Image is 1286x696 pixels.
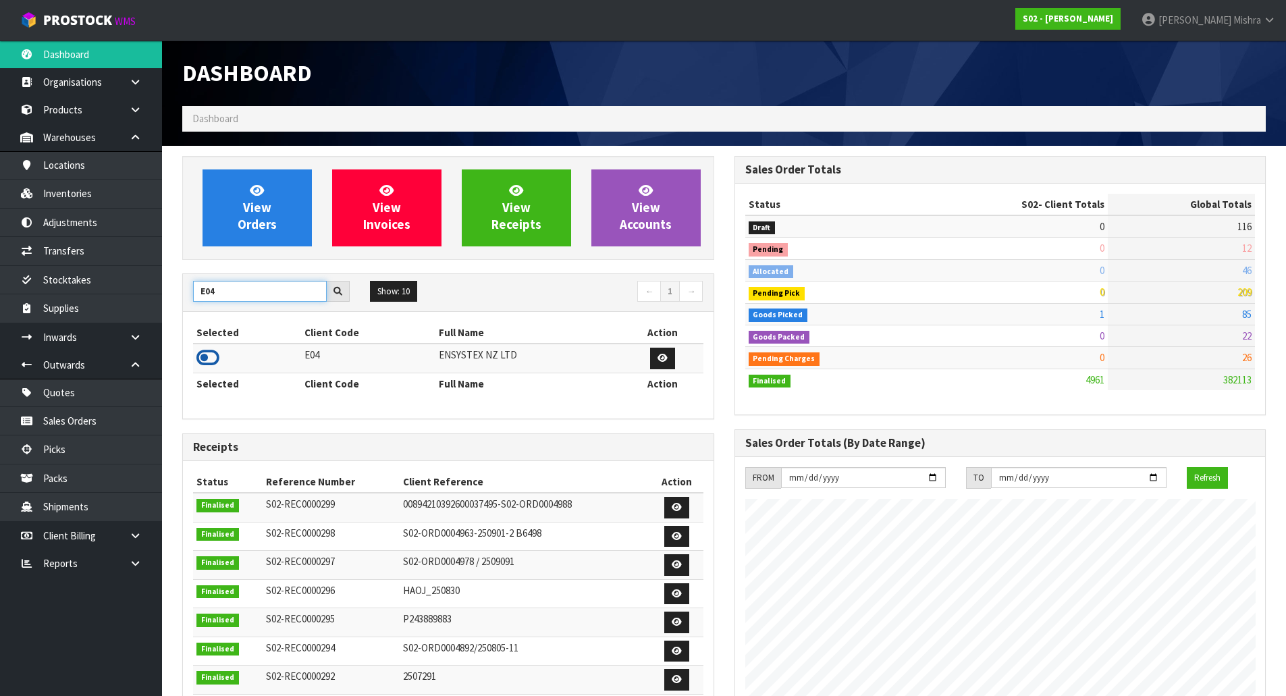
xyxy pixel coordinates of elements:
[301,373,435,394] th: Client Code
[403,641,518,654] span: S02-ORD0004892/250805-11
[1100,220,1104,233] span: 0
[115,15,136,28] small: WMS
[749,309,808,322] span: Goods Picked
[749,243,788,257] span: Pending
[196,499,239,512] span: Finalised
[403,670,436,682] span: 2507291
[745,194,914,215] th: Status
[332,169,441,246] a: ViewInvoices
[196,528,239,541] span: Finalised
[196,556,239,570] span: Finalised
[266,584,335,597] span: S02-REC0000296
[1233,14,1261,26] span: Mishra
[435,322,622,344] th: Full Name
[1086,373,1104,386] span: 4961
[1100,329,1104,342] span: 0
[749,265,794,279] span: Allocated
[196,643,239,656] span: Finalised
[266,612,335,625] span: S02-REC0000295
[966,467,991,489] div: TO
[1187,467,1228,489] button: Refresh
[1100,242,1104,255] span: 0
[660,281,680,302] a: 1
[458,281,703,304] nav: Page navigation
[403,555,514,568] span: S02-ORD0004978 / 2509091
[403,612,452,625] span: P243889883
[43,11,112,29] span: ProStock
[1015,8,1121,30] a: S02 - [PERSON_NAME]
[749,331,810,344] span: Goods Packed
[192,112,238,125] span: Dashboard
[913,194,1108,215] th: - Client Totals
[193,322,301,344] th: Selected
[1100,351,1104,364] span: 0
[1100,264,1104,277] span: 0
[363,182,410,233] span: View Invoices
[182,59,312,87] span: Dashboard
[370,281,417,302] button: Show: 10
[749,287,805,300] span: Pending Pick
[1242,351,1252,364] span: 26
[238,182,277,233] span: View Orders
[679,281,703,302] a: →
[400,471,650,493] th: Client Reference
[1108,194,1255,215] th: Global Totals
[1021,198,1038,211] span: S02
[637,281,661,302] a: ←
[1242,308,1252,321] span: 85
[193,441,703,454] h3: Receipts
[403,498,572,510] span: 00894210392600037495-S02-ORD0004988
[266,641,335,654] span: S02-REC0000294
[745,437,1256,450] h3: Sales Order Totals (By Date Range)
[745,163,1256,176] h3: Sales Order Totals
[749,352,820,366] span: Pending Charges
[196,671,239,685] span: Finalised
[1242,329,1252,342] span: 22
[435,373,622,394] th: Full Name
[301,322,435,344] th: Client Code
[403,527,541,539] span: S02-ORD0004963-250901-2 B6498
[196,614,239,627] span: Finalised
[266,555,335,568] span: S02-REC0000297
[1237,220,1252,233] span: 116
[622,322,703,344] th: Action
[1242,242,1252,255] span: 12
[1242,264,1252,277] span: 46
[403,584,460,597] span: HAOJ_250830
[650,471,703,493] th: Action
[266,498,335,510] span: S02-REC0000299
[301,344,435,373] td: E04
[749,221,776,235] span: Draft
[1237,286,1252,298] span: 209
[749,375,791,388] span: Finalised
[193,471,263,493] th: Status
[193,281,327,302] input: Search clients
[620,182,672,233] span: View Accounts
[266,527,335,539] span: S02-REC0000298
[745,467,781,489] div: FROM
[263,471,400,493] th: Reference Number
[203,169,312,246] a: ViewOrders
[266,670,335,682] span: S02-REC0000292
[1223,373,1252,386] span: 382113
[622,373,703,394] th: Action
[462,169,571,246] a: ViewReceipts
[1100,286,1104,298] span: 0
[193,373,301,394] th: Selected
[196,585,239,599] span: Finalised
[1023,13,1113,24] strong: S02 - [PERSON_NAME]
[491,182,541,233] span: View Receipts
[435,344,622,373] td: ENSYSTEX NZ LTD
[591,169,701,246] a: ViewAccounts
[20,11,37,28] img: cube-alt.png
[1158,14,1231,26] span: [PERSON_NAME]
[1100,308,1104,321] span: 1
